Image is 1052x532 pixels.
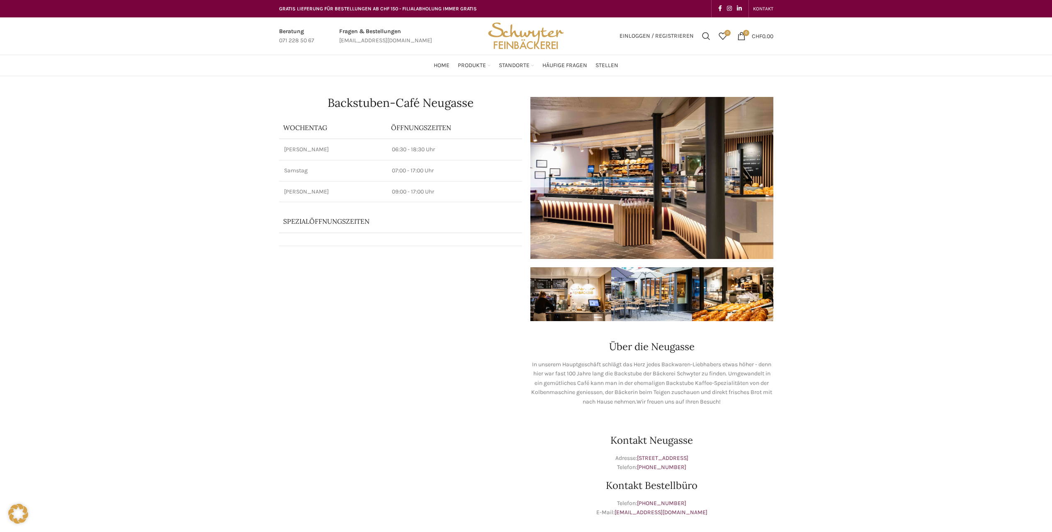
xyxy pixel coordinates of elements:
a: Suchen [698,28,714,44]
a: Infobox link [279,27,314,46]
span: Produkte [458,62,486,70]
a: Standorte [499,57,534,74]
iframe: bäckerei schwyter neugasse [279,360,522,484]
p: [PERSON_NAME] [284,188,382,196]
p: Wochentag [283,123,383,132]
img: schwyter-61 [611,267,692,321]
div: Secondary navigation [749,0,777,17]
a: Site logo [485,32,566,39]
span: Einloggen / Registrieren [620,33,694,39]
p: In unserem Hauptgeschäft schlägt das Herz jedes Backwaren-Liebhabers etwas höher - denn hier war ... [530,360,773,406]
a: Häufige Fragen [542,57,587,74]
img: Bäckerei Schwyter [485,17,566,55]
a: Facebook social link [716,3,724,15]
span: 0 [743,30,749,36]
img: schwyter-17 [530,267,611,321]
p: Telefon: E-Mail: [530,499,773,517]
a: [EMAIL_ADDRESS][DOMAIN_NAME] [615,509,707,516]
p: [PERSON_NAME] [284,145,382,154]
h2: Kontakt Neugasse [530,435,773,445]
p: Spezialöffnungszeiten [283,217,495,226]
a: Linkedin social link [734,3,744,15]
span: CHF [752,32,762,39]
div: Main navigation [275,57,777,74]
a: Infobox link [339,27,432,46]
a: 0 [714,28,731,44]
span: Home [434,62,449,70]
span: Häufige Fragen [542,62,587,70]
p: Samstag [284,167,382,175]
a: Stellen [595,57,618,74]
span: KONTAKT [753,6,773,12]
h1: Backstuben-Café Neugasse [279,97,522,109]
a: Einloggen / Registrieren [615,28,698,44]
span: Standorte [499,62,530,70]
a: KONTAKT [753,0,773,17]
img: schwyter-12 [692,267,773,321]
a: [PHONE_NUMBER] [637,500,686,507]
span: Wir freuen uns auf Ihren Besuch! [637,398,721,405]
span: 0 [724,30,731,36]
a: [PHONE_NUMBER] [637,464,686,471]
h2: Kontakt Bestellbüro [530,481,773,491]
a: [STREET_ADDRESS] [637,455,688,462]
p: ÖFFNUNGSZEITEN [391,123,518,132]
p: 06:30 - 18:30 Uhr [392,145,517,154]
p: 09:00 - 17:00 Uhr [392,188,517,196]
bdi: 0.00 [752,32,773,39]
a: Home [434,57,449,74]
h2: Über die Neugasse [530,342,773,352]
div: Meine Wunschliste [714,28,731,44]
p: Adresse: Telefon: [530,454,773,472]
p: 07:00 - 17:00 Uhr [392,167,517,175]
img: schwyter-10 [773,267,854,321]
span: GRATIS LIEFERUNG FÜR BESTELLUNGEN AB CHF 150 - FILIALABHOLUNG IMMER GRATIS [279,6,477,12]
span: Stellen [595,62,618,70]
a: 0 CHF0.00 [733,28,777,44]
a: Produkte [458,57,491,74]
a: Instagram social link [724,3,734,15]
